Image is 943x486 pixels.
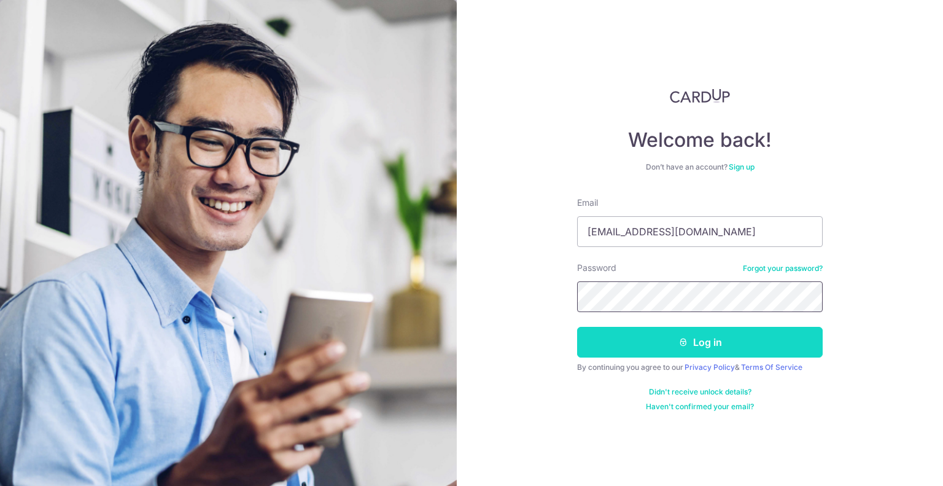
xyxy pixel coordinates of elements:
[577,216,823,247] input: Enter your Email
[577,128,823,152] h4: Welcome back!
[577,262,616,274] label: Password
[743,264,823,273] a: Forgot your password?
[741,363,802,372] a: Terms Of Service
[729,162,755,171] a: Sign up
[649,387,751,397] a: Didn't receive unlock details?
[685,363,735,372] a: Privacy Policy
[577,327,823,358] button: Log in
[577,162,823,172] div: Don’t have an account?
[646,402,754,412] a: Haven't confirmed your email?
[577,363,823,372] div: By continuing you agree to our &
[577,197,598,209] label: Email
[670,88,730,103] img: CardUp Logo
